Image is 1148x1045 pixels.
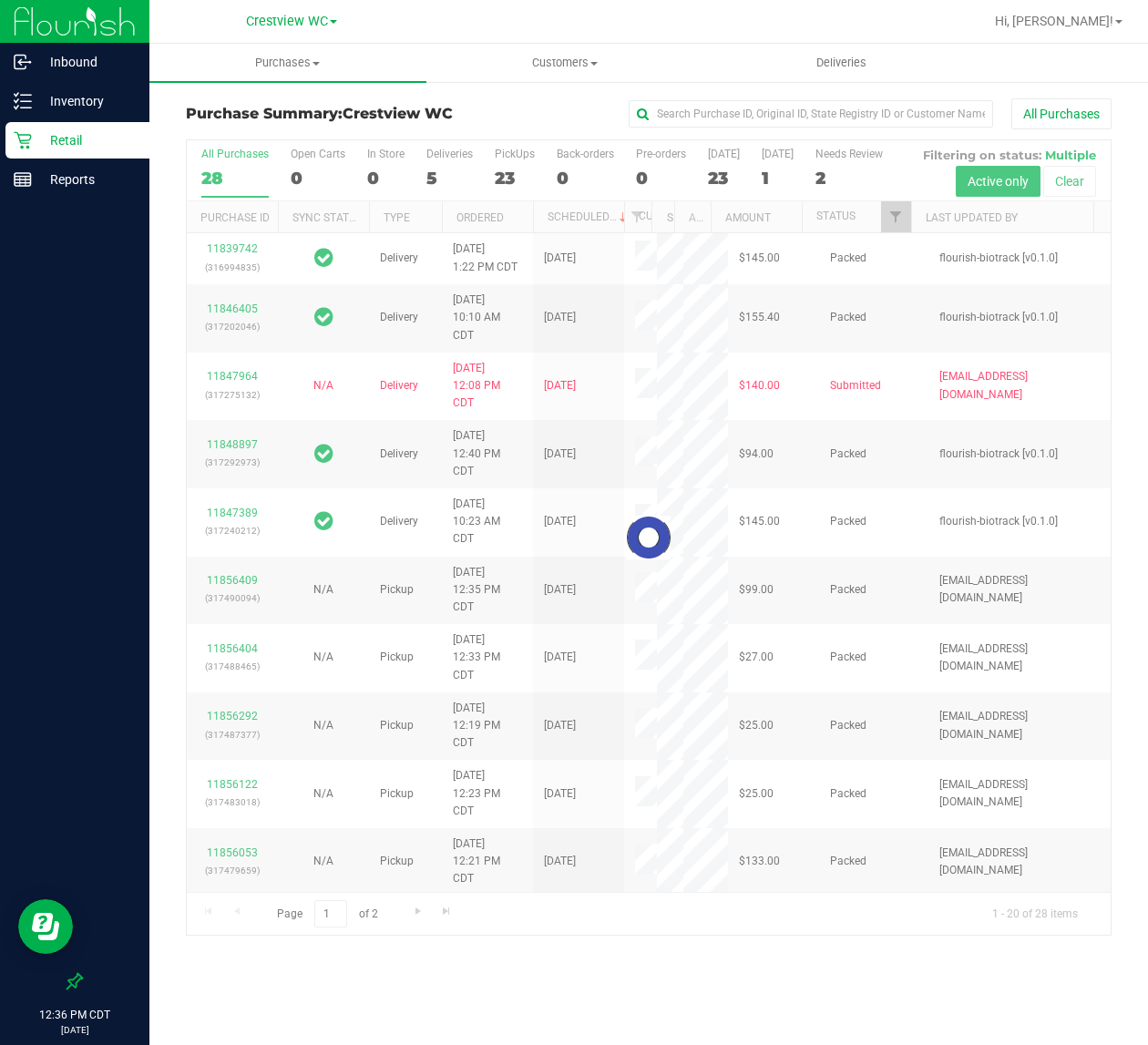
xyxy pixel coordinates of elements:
span: Customers [427,55,702,71]
inline-svg: Reports [14,170,32,189]
iframe: Resource center [18,899,73,954]
p: Reports [32,169,141,190]
inline-svg: Retail [14,131,32,149]
span: Deliveries [792,55,891,71]
p: 12:36 PM CDT [8,1007,141,1023]
p: [DATE] [8,1023,141,1037]
span: Crestview WC [246,14,328,29]
span: Purchases [149,55,426,71]
a: Purchases [149,44,426,82]
span: Hi, [PERSON_NAME]! [995,14,1113,28]
label: Pin the sidebar to full width on large screens [66,972,84,990]
a: Customers [426,44,703,82]
inline-svg: Inbound [14,53,32,71]
h3: Purchase Summary: [186,106,495,122]
button: All Purchases [1011,98,1112,129]
a: Deliveries [703,44,980,82]
p: Inbound [32,51,141,73]
inline-svg: Inventory [14,92,32,110]
p: Inventory [32,90,141,112]
input: Search Purchase ID, Original ID, State Registry ID or Customer Name... [629,100,993,128]
p: Retail [32,129,141,151]
span: Crestview WC [343,105,453,122]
